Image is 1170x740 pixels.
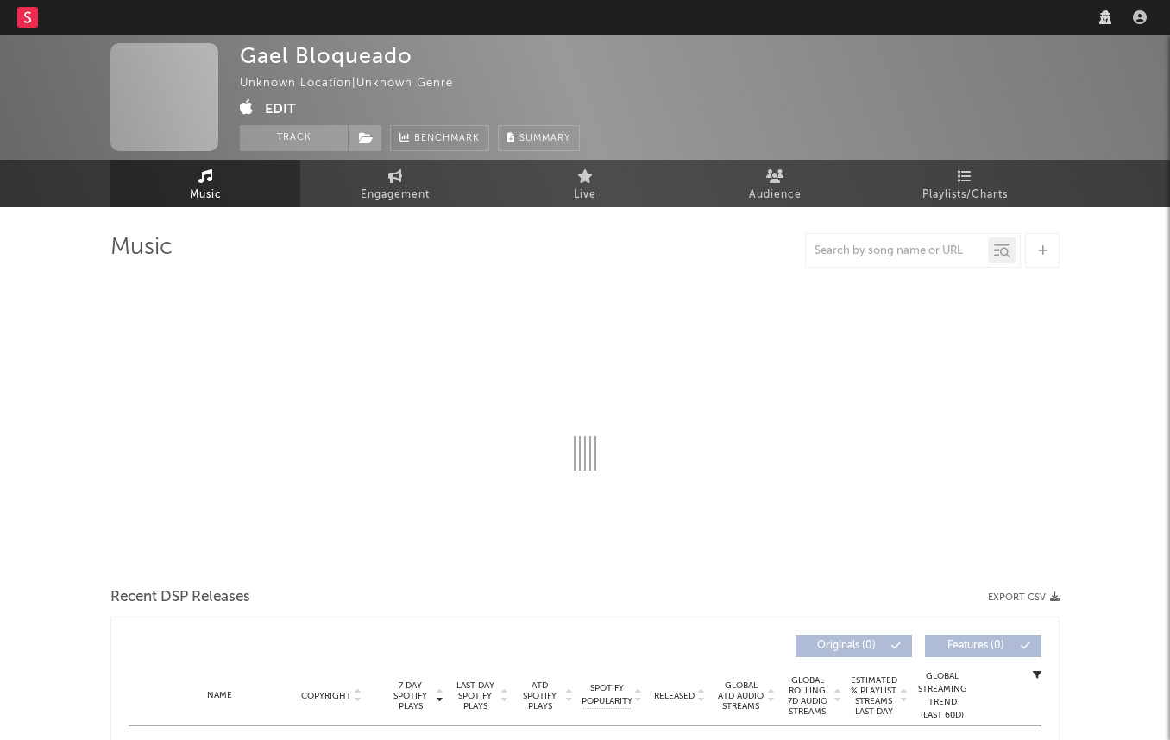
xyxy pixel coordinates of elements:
[519,134,570,143] span: Summary
[988,592,1060,603] button: Export CSV
[390,125,489,151] a: Benchmark
[498,125,580,151] button: Summary
[680,160,870,207] a: Audience
[850,675,897,717] span: Estimated % Playlist Streams Last Day
[414,129,480,149] span: Benchmark
[490,160,680,207] a: Live
[916,670,968,722] div: Global Streaming Trend (Last 60D)
[922,185,1008,206] span: Playlists/Charts
[517,680,563,712] span: ATD Spotify Plays
[870,160,1060,207] a: Playlists/Charts
[936,641,1016,651] span: Features ( 0 )
[361,185,430,206] span: Engagement
[807,641,886,651] span: Originals ( 0 )
[806,244,988,258] input: Search by song name or URL
[240,43,412,68] div: Gael Bloqueado
[387,680,433,712] span: 7 Day Spotify Plays
[110,587,250,608] span: Recent DSP Releases
[300,160,490,207] a: Engagement
[190,185,222,206] span: Music
[265,98,296,120] button: Edit
[582,682,632,708] span: Spotify Popularity
[796,635,912,657] button: Originals(0)
[240,125,348,151] button: Track
[717,680,764,712] span: Global ATD Audio Streams
[574,185,596,206] span: Live
[654,691,695,701] span: Released
[240,73,473,94] div: Unknown Location | Unknown Genre
[110,160,300,207] a: Music
[925,635,1041,657] button: Features(0)
[452,680,498,712] span: Last Day Spotify Plays
[783,675,831,717] span: Global Rolling 7D Audio Streams
[749,185,802,206] span: Audience
[163,689,276,702] div: Name
[301,691,351,701] span: Copyright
